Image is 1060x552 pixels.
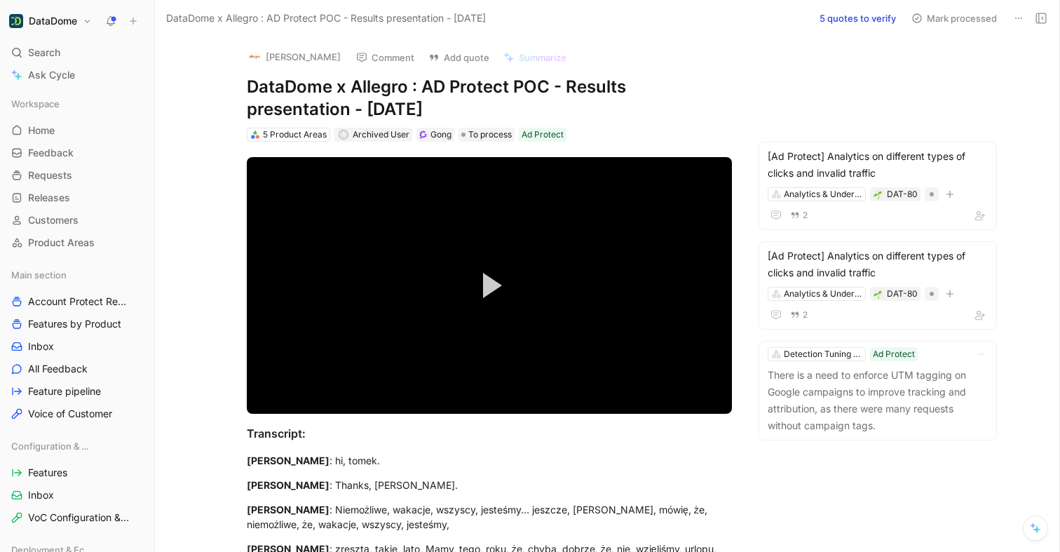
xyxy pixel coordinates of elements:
div: Analytics & Understanding [784,287,862,301]
span: VoC Configuration & Access [28,511,132,525]
div: [Ad Protect] Analytics on different types of clicks and invalid traffic [768,148,988,182]
div: Transcript: [247,425,732,442]
a: Inbox [6,485,149,506]
img: 🌱 [874,191,882,199]
button: 5 quotes to verify [813,8,902,28]
span: Inbox [28,488,54,502]
div: : hi, tomek. [247,453,732,468]
a: Account Protect Requests [6,291,149,312]
span: Releases [28,191,70,205]
div: A [339,130,347,138]
div: : Thanks, [PERSON_NAME]. [247,478,732,492]
button: Summarize [497,48,573,67]
a: Inbox [6,336,149,357]
a: Feature pipeline [6,381,149,402]
div: Search [6,42,149,63]
h1: DataDome [29,15,77,27]
button: Comment [350,48,421,67]
span: Product Areas [28,236,95,250]
button: Add quote [422,48,496,67]
div: Configuration & Access [6,436,149,457]
button: Mark processed [905,8,1003,28]
span: To process [468,128,512,142]
div: Main section [6,264,149,285]
a: Voice of Customer [6,403,149,424]
a: All Feedback [6,358,149,379]
img: DataDome [9,14,23,28]
span: 2 [803,211,808,220]
button: DataDomeDataDome [6,11,95,31]
a: Features [6,462,149,483]
button: Play Video [458,254,521,317]
a: Product Areas [6,232,149,253]
a: Feedback [6,142,149,163]
div: : Niemożliwe, wakacje, wszyscy, jesteśmy… jeszcze, [PERSON_NAME], mówię, że, niemożliwe, że, waka... [247,502,732,532]
div: Main sectionAccount Protect RequestsFeatures by ProductInboxAll FeedbackFeature pipelineVoice of ... [6,264,149,424]
span: Feedback [28,146,74,160]
button: 🌱 [873,289,883,299]
span: Home [28,123,55,137]
div: DAT-80 [887,187,918,201]
div: Configuration & AccessFeaturesInboxVoC Configuration & Access [6,436,149,528]
div: Gong [430,128,451,142]
span: Customers [28,213,79,227]
span: Ask Cycle [28,67,75,83]
a: Requests [6,165,149,186]
button: 2 [787,208,810,223]
mark: [PERSON_NAME] [247,504,329,516]
a: Customers [6,210,149,231]
span: Inbox [28,339,54,354]
div: Analytics & Understanding [784,187,862,201]
mark: [PERSON_NAME] [247,455,329,466]
button: 🌱 [873,189,883,199]
a: Ask Cycle [6,65,149,86]
img: 🌱 [874,290,882,299]
span: Configuration & Access [11,439,95,453]
p: There is a need to enforce UTM tagging on Google campaigns to improve tracking and attribution, a... [768,367,988,434]
button: logo[PERSON_NAME] [241,46,347,67]
a: Features by Product [6,314,149,335]
span: Feature pipeline [28,384,101,398]
span: Workspace [11,97,60,111]
div: Video Player [247,157,732,414]
div: [Ad Protect] Analytics on different types of clicks and invalid traffic [768,248,988,281]
span: Features by Product [28,317,121,331]
span: Features [28,466,67,480]
span: 2 [803,311,808,319]
span: Search [28,44,60,61]
span: Main section [11,268,67,282]
a: Releases [6,187,149,208]
span: Summarize [519,51,566,64]
button: 2 [787,307,810,323]
img: logo [247,50,261,64]
a: Home [6,120,149,141]
span: All Feedback [28,362,88,376]
div: DAT-80 [887,287,918,301]
span: Account Protect Requests [28,295,131,309]
span: Archived User [353,129,409,140]
div: To process [458,128,515,142]
div: 5 Product Areas [263,128,327,142]
div: Ad Protect [522,128,564,142]
span: DataDome x Allegro : AD Protect POC - Results presentation - [DATE] [166,10,486,27]
div: Workspace [6,93,149,114]
mark: [PERSON_NAME] [247,479,329,491]
h1: DataDome x Allegro : AD Protect POC - Results presentation - [DATE] [247,76,732,121]
span: Voice of Customer [28,407,112,421]
a: VoC Configuration & Access [6,507,149,528]
span: Requests [28,168,72,182]
div: Detection Tuning & Enrichment [784,347,862,361]
div: Ad Protect [873,347,915,361]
